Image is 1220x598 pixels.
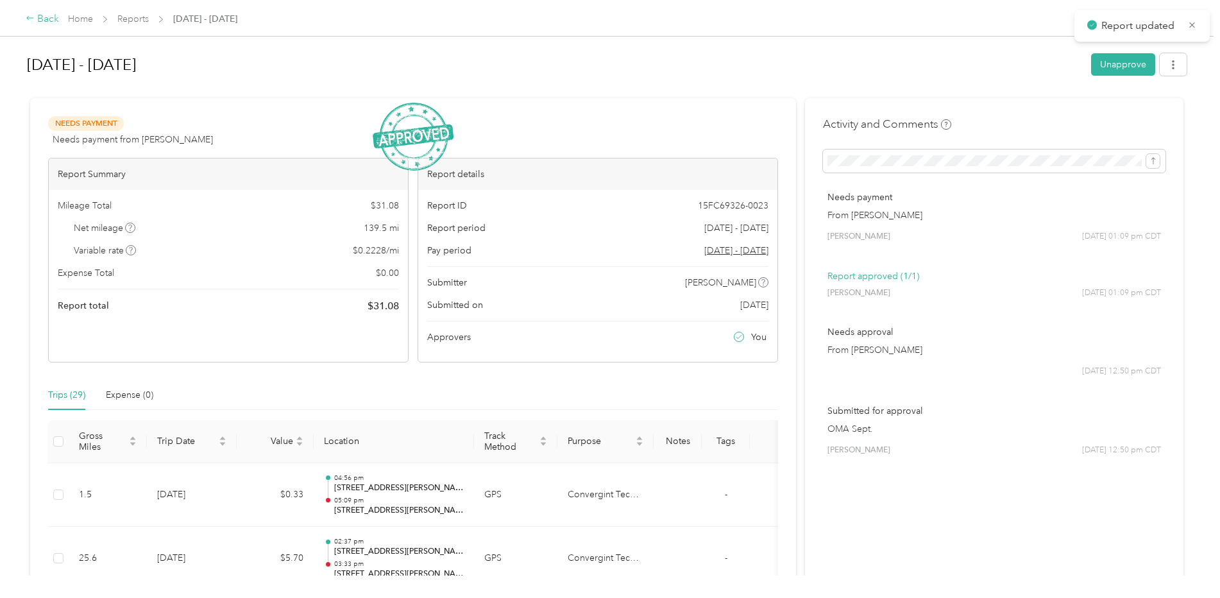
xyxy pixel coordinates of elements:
th: Tags [702,420,750,463]
span: [DATE] 01:09 pm CDT [1082,231,1161,243]
p: [STREET_ADDRESS][PERSON_NAME] [334,483,464,494]
p: 05:09 pm [334,496,464,505]
td: $0.33 [237,463,314,527]
span: Mileage Total [58,199,112,212]
span: Needs Payment [48,116,124,131]
p: Needs approval [827,325,1161,339]
span: caret-up [129,434,137,442]
th: Track Method [474,420,557,463]
div: Back [26,12,59,27]
span: caret-up [636,434,643,442]
span: $ 0.2228 / mi [353,244,399,257]
span: caret-down [219,440,226,448]
span: Report ID [427,199,467,212]
td: [DATE] [147,527,237,591]
p: Needs payment [827,191,1161,204]
td: [DATE] [147,463,237,527]
span: $ 0.00 [376,266,399,280]
span: Purpose [568,436,633,447]
span: [DATE] 01:09 pm CDT [1082,287,1161,299]
p: Submitted for approval [827,404,1161,418]
a: Reports [117,13,149,24]
span: caret-down [296,440,303,448]
span: Expense Total [58,266,114,280]
div: Expense (0) [106,388,153,402]
p: [STREET_ADDRESS][PERSON_NAME] [334,568,464,580]
p: 03:33 pm [334,560,464,568]
p: From [PERSON_NAME] [827,209,1161,222]
span: [DATE] 12:50 pm CDT [1082,366,1161,377]
span: Submitted on [427,298,483,312]
span: Net mileage [74,221,136,235]
span: Gross Miles [79,431,126,452]
span: Track Method [484,431,537,452]
span: Submitter [427,276,467,289]
p: Report updated [1101,18,1178,34]
h4: Activity and Comments [823,116,951,132]
p: 02:37 pm [334,537,464,546]
td: GPS [474,527,557,591]
span: - [725,552,727,563]
span: caret-up [219,434,226,442]
span: [PERSON_NAME] [685,276,756,289]
span: Value [247,436,293,447]
span: caret-down [636,440,643,448]
th: Location [314,420,474,463]
div: Report Summary [49,158,408,190]
div: Trips (29) [48,388,85,402]
p: From [PERSON_NAME] [827,343,1161,357]
th: Notes [654,420,702,463]
th: Purpose [557,420,654,463]
span: Report period [427,221,486,235]
span: caret-up [296,434,303,442]
img: ApprovedStamp [373,103,453,171]
p: OMA Sept. [827,422,1161,436]
span: - [725,489,727,500]
span: [PERSON_NAME] [827,445,890,456]
td: Convergint Technologies [557,527,654,591]
button: Unapprove [1091,53,1155,76]
span: Go to pay period [704,244,768,257]
span: $ 31.08 [371,199,399,212]
span: [DATE] [740,298,768,312]
span: Trip Date [157,436,216,447]
td: 25.6 [69,527,147,591]
p: 04:56 pm [334,474,464,483]
span: [PERSON_NAME] [827,287,890,299]
th: Trip Date [147,420,237,463]
span: Variable rate [74,244,137,257]
span: Needs payment from [PERSON_NAME] [53,133,213,146]
th: Gross Miles [69,420,147,463]
a: Home [68,13,93,24]
td: $5.70 [237,527,314,591]
td: 1.5 [69,463,147,527]
span: [DATE] - [DATE] [173,12,237,26]
span: 15FC69326-0023 [698,199,768,212]
span: Pay period [427,244,471,257]
span: [PERSON_NAME] [827,231,890,243]
p: Report approved (1/1) [827,269,1161,283]
div: Report details [418,158,777,190]
span: caret-down [539,440,547,448]
p: [STREET_ADDRESS][PERSON_NAME] [334,546,464,558]
span: Approvers [427,330,471,344]
td: GPS [474,463,557,527]
th: Value [237,420,314,463]
span: Report total [58,299,109,312]
span: caret-down [129,440,137,448]
span: You [751,330,767,344]
iframe: Everlance-gr Chat Button Frame [1148,526,1220,598]
span: caret-up [539,434,547,442]
span: $ 31.08 [368,298,399,314]
td: Convergint Technologies [557,463,654,527]
span: [DATE] 12:50 pm CDT [1082,445,1161,456]
p: [STREET_ADDRESS][PERSON_NAME] [334,505,464,517]
span: [DATE] - [DATE] [704,221,768,235]
span: 139.5 mi [364,221,399,235]
h1: Sep 1 - 30, 2025 [27,49,1082,80]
